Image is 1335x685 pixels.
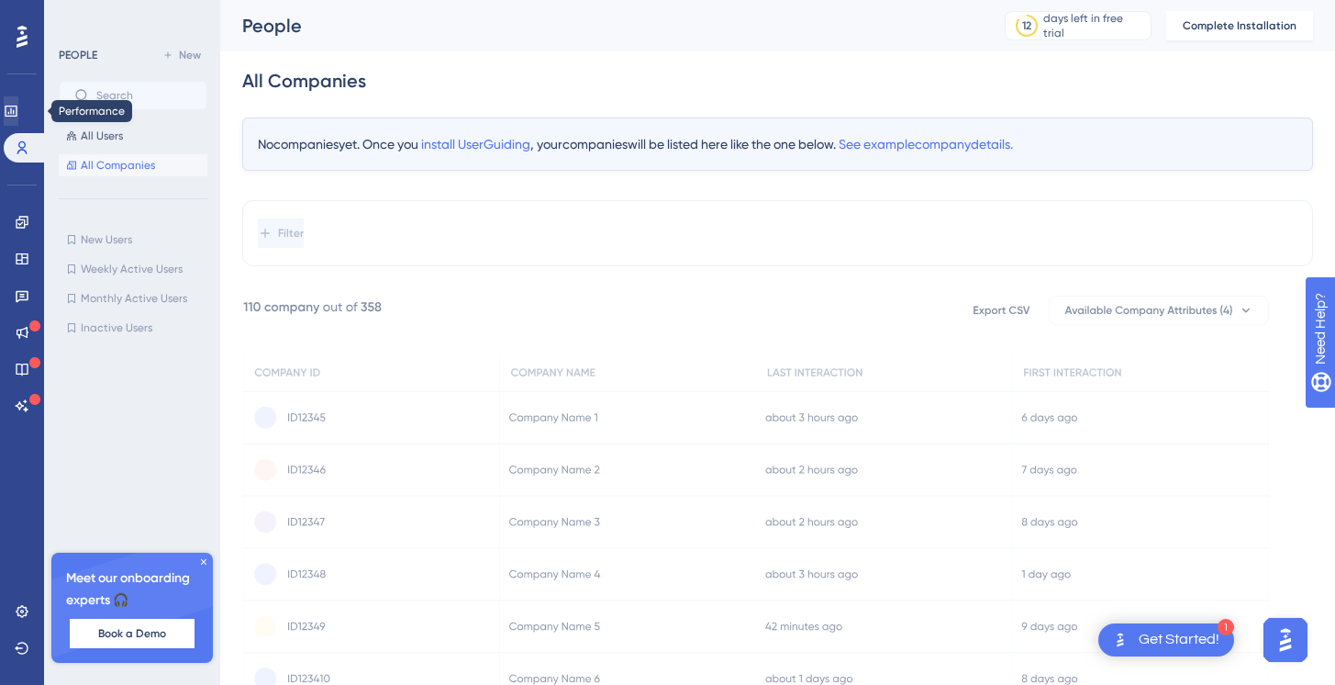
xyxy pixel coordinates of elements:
[70,619,195,648] button: Book a Demo
[242,118,1313,171] div: No companies yet. Once you , your companies will be listed here like the one below.
[1218,619,1234,635] div: 1
[156,44,207,66] button: New
[43,5,115,27] span: Need Help?
[96,89,192,102] input: Search
[258,219,304,248] button: Filter
[59,317,207,339] button: Inactive Users
[59,125,207,147] button: All Users
[81,291,187,306] span: Monthly Active Users
[59,229,207,251] button: New Users
[421,137,530,152] span: install UserGuiding
[59,154,207,176] button: All Companies
[278,226,304,241] span: Filter
[59,287,207,309] button: Monthly Active Users
[59,48,97,62] div: PEOPLE
[81,232,132,247] span: New Users
[1043,11,1145,40] div: days left in free trial
[81,129,123,143] span: All Users
[242,13,959,39] div: People
[1139,630,1219,650] div: Get Started!
[1098,623,1234,657] div: Open Get Started! checklist, remaining modules: 1
[81,158,155,173] span: All Companies
[1109,629,1131,651] img: launcher-image-alternative-text
[98,626,166,641] span: Book a Demo
[839,137,1013,152] span: See example company details.
[1166,11,1313,40] button: Complete Installation
[1183,18,1296,33] span: Complete Installation
[1258,612,1313,668] iframe: UserGuiding AI Assistant Launcher
[242,68,366,94] div: All Companies
[179,48,201,62] span: New
[66,567,198,612] span: Meet our onboarding experts 🎧
[59,258,207,280] button: Weekly Active Users
[81,262,183,276] span: Weekly Active Users
[1022,18,1031,33] div: 12
[81,320,152,335] span: Inactive Users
